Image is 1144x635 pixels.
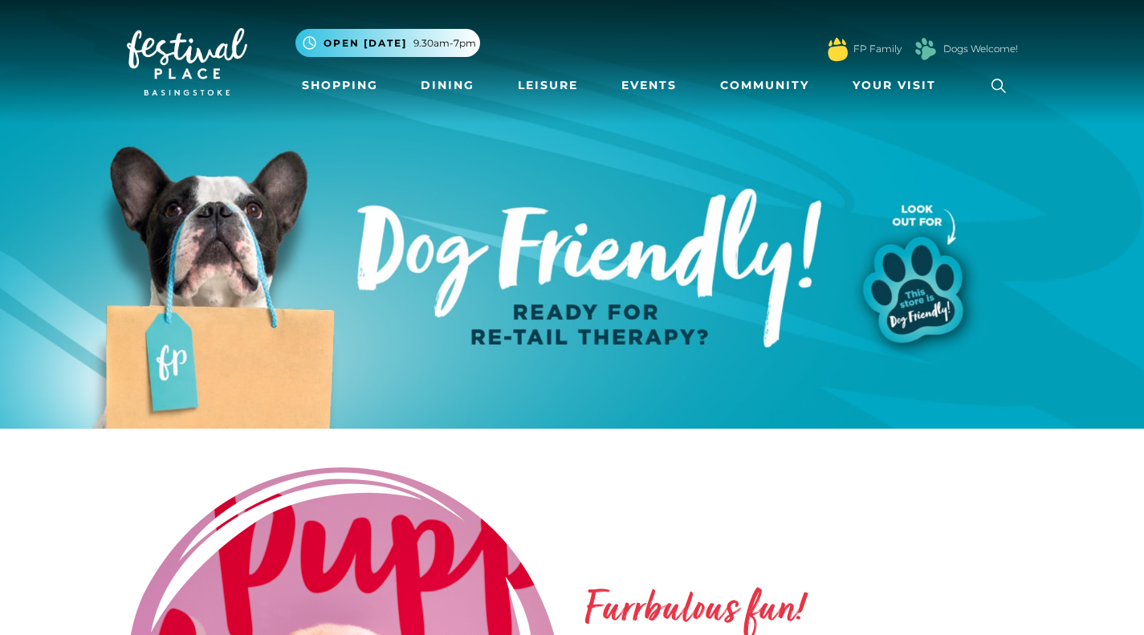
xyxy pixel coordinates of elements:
button: Open [DATE] 9.30am-7pm [295,29,480,57]
span: Open [DATE] [324,36,407,51]
a: Events [615,71,683,100]
a: Shopping [295,71,385,100]
span: 9.30am-7pm [413,36,476,51]
a: Leisure [511,71,584,100]
a: Community [714,71,816,100]
span: Your Visit [853,77,936,94]
img: Festival Place Logo [127,28,247,96]
a: FP Family [853,42,902,56]
a: Dining [414,71,481,100]
a: Dogs Welcome! [943,42,1018,56]
a: Your Visit [846,71,951,100]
